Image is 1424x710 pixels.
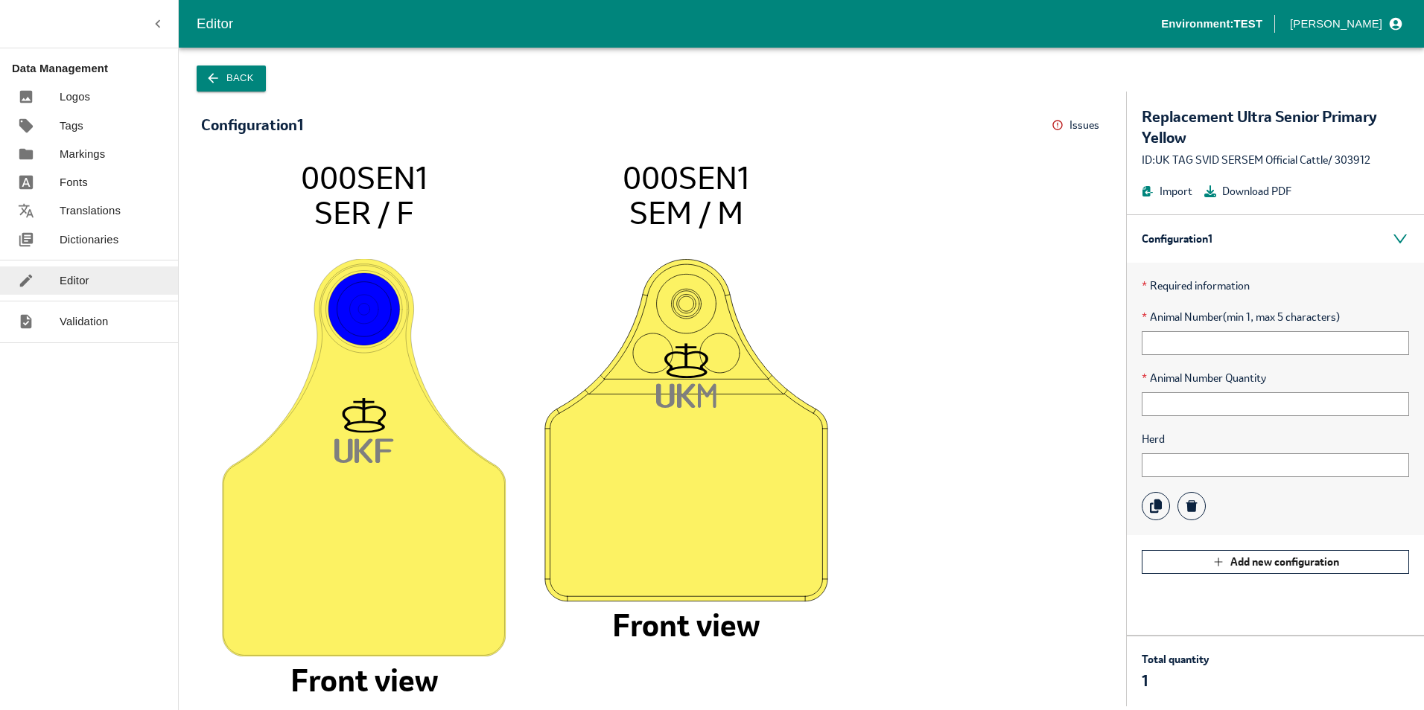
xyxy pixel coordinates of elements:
[1142,370,1409,386] span: Animal Number Quantity
[197,65,266,92] button: Back
[1142,431,1409,447] span: Herd
[197,13,1161,35] div: Editor
[1142,106,1409,148] div: Replacement Ultra Senior Primary Yellow
[1290,16,1382,32] p: [PERSON_NAME]
[60,202,121,219] p: Translations
[60,313,109,330] p: Validation
[623,158,749,198] tspan: 000SEN1
[1127,215,1424,263] div: Configuration 1
[12,60,178,77] p: Data Management
[1142,671,1209,691] p: 1
[1142,278,1409,294] p: Required information
[334,438,375,467] tspan: UK
[60,174,88,191] p: Fonts
[60,89,90,105] p: Logos
[301,158,427,198] tspan: 000SEN1
[698,383,716,413] tspan: M
[1161,16,1262,32] p: Environment: TEST
[60,118,83,134] p: Tags
[1142,651,1209,668] p: Total quantity
[314,193,413,233] tspan: SER / F
[60,231,118,248] p: Dictionaries
[1142,152,1409,168] div: ID: UK TAG SVID SERSEM Official Cattle / 303912
[290,660,438,700] tspan: Front view
[1142,550,1409,574] button: Add new configuration
[656,383,697,413] tspan: UK
[1284,11,1406,36] button: profile
[1052,114,1104,137] button: Issues
[629,193,743,233] tspan: SEM / M
[1204,183,1291,199] button: Download PDF
[60,146,105,162] p: Markings
[60,272,89,289] p: Editor
[612,605,760,645] tspan: Front view
[1142,183,1192,199] button: Import
[201,117,303,133] div: Configuration 1
[375,438,394,467] tspan: F
[1142,309,1409,325] span: Animal Number (min 1, max 5 characters)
